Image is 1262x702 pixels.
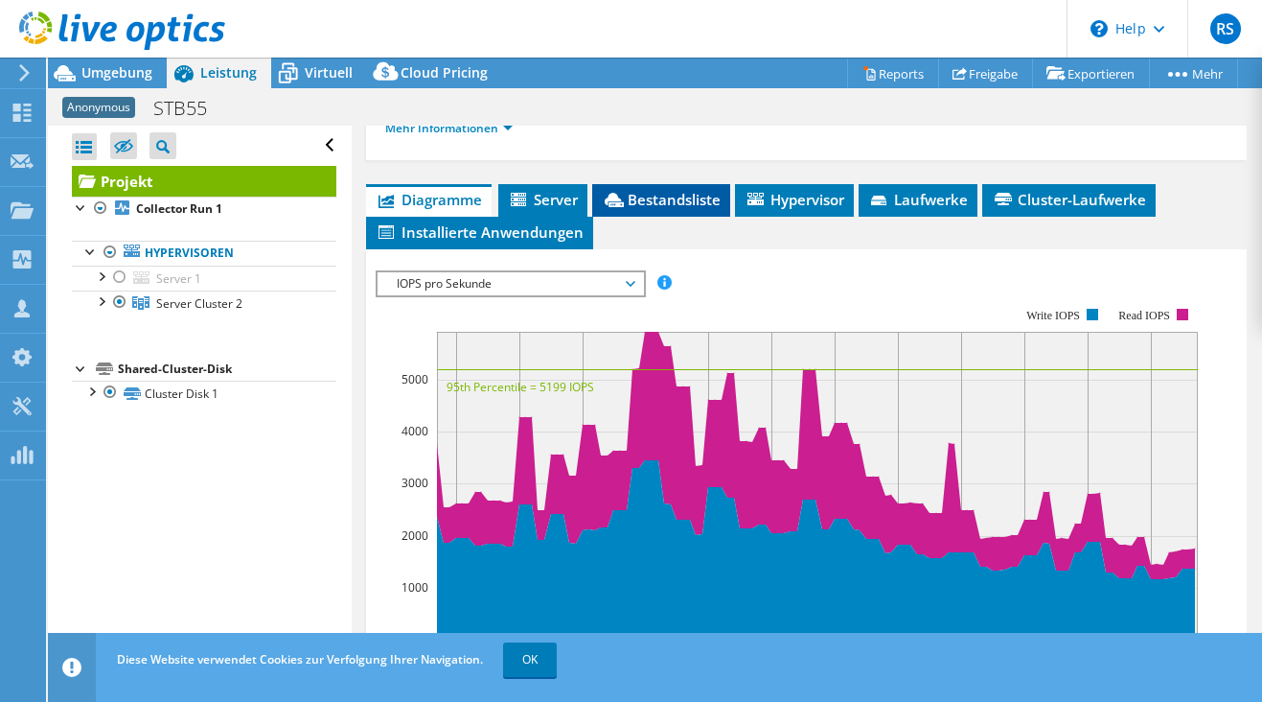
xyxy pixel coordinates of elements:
text: 5000 [402,371,428,387]
span: Bestandsliste [602,190,721,209]
span: RS [1210,13,1241,44]
span: Installierte Anwendungen [376,222,584,242]
span: Server Cluster 2 [156,295,242,312]
span: Hypervisor [745,190,844,209]
span: Cloud Pricing [401,63,488,82]
a: Hypervisoren [72,241,336,266]
span: Virtuell [305,63,353,82]
svg: \n [1090,20,1108,37]
text: 95th Percentile = 5199 IOPS [447,379,594,395]
text: 4000 [402,423,428,439]
span: Server [508,190,578,209]
span: Laufwerke [868,190,968,209]
a: OK [503,643,557,677]
h1: STB55 [145,98,237,119]
a: Collector Run 1 [72,197,336,222]
a: Exportieren [1032,58,1150,88]
b: Collector Run 1 [136,200,222,217]
text: Write IOPS [1026,309,1080,322]
text: Read IOPS [1118,309,1170,322]
span: IOPS pro Sekunde [387,272,633,295]
div: Shared-Cluster-Disk [118,358,336,381]
span: Diagramme [376,190,482,209]
span: Anonymous [62,97,135,118]
a: Server Cluster 2 [72,291,336,316]
span: Umgebung [81,63,152,82]
text: 1000 [402,579,428,596]
text: 0 [422,631,428,647]
span: Leistung [200,63,257,82]
a: Freigabe [938,58,1033,88]
text: 3000 [402,475,428,491]
span: Server 1 [156,270,201,287]
a: Projekt [72,166,336,197]
a: Server 1 [72,266,336,291]
span: Cluster-Laufwerke [992,190,1146,209]
a: Reports [847,58,939,88]
a: Mehr [1149,58,1238,88]
a: Mehr Informationen [385,120,513,136]
span: Diese Website verwendet Cookies zur Verfolgung Ihrer Navigation. [117,651,483,667]
a: Cluster Disk 1 [72,381,336,406]
text: 2000 [402,527,428,544]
